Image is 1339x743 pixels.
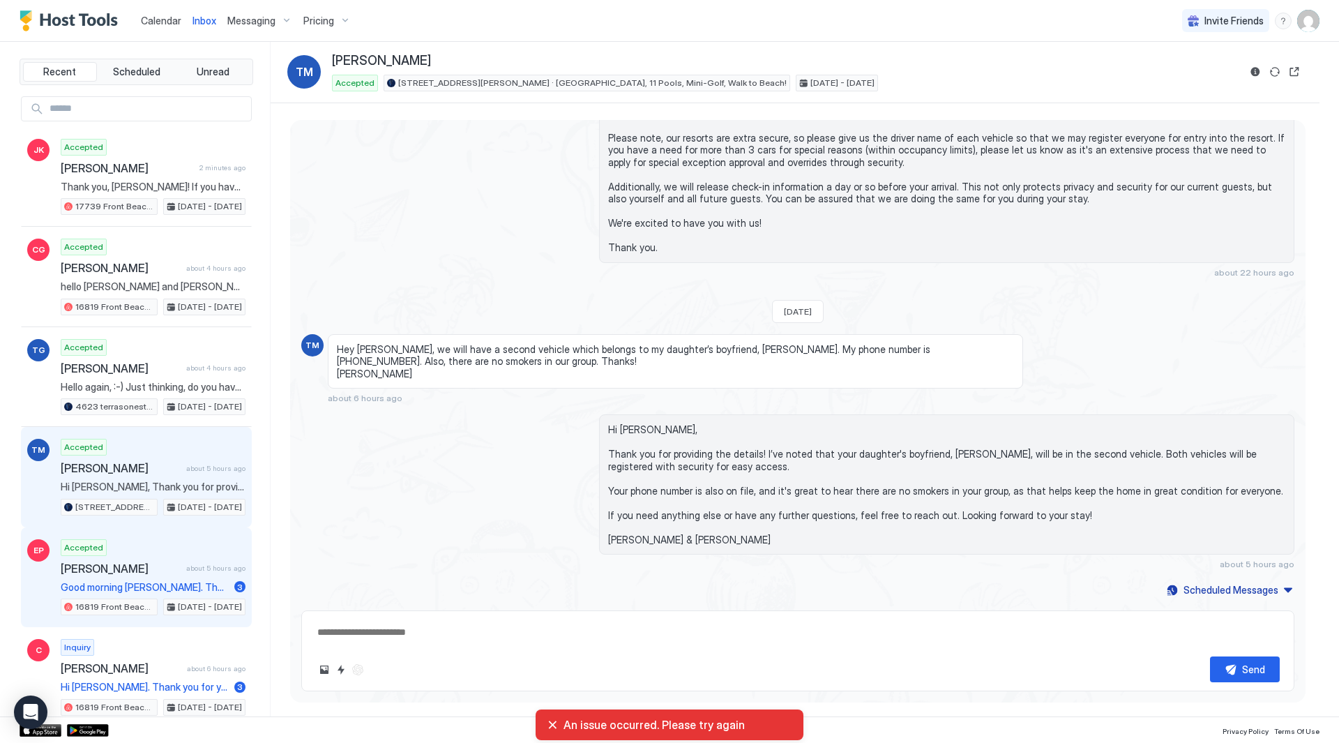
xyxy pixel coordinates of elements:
button: Open reservation [1286,63,1303,80]
span: [PERSON_NAME] [61,261,181,275]
span: Hi [PERSON_NAME]. Thank you for your inquiry. I will check with the team and get back to you. :) [61,681,229,693]
span: Hi [PERSON_NAME], Thank you for providing the details! I’ve noted that your daughter's boyfriend,... [61,481,245,493]
span: [STREET_ADDRESS][PERSON_NAME] · [GEOGRAPHIC_DATA], 11 Pools, Mini-Golf, Walk to Beach! [398,77,787,89]
span: about 22 hours ago [1214,267,1294,278]
button: Reservation information [1247,63,1264,80]
span: [PERSON_NAME] [61,461,181,475]
span: Pricing [303,15,334,27]
a: Calendar [141,13,181,28]
span: Recent [43,66,76,78]
span: Thank you, [PERSON_NAME]! If you have any more questions or need anything else before your arriva... [61,181,245,193]
span: 16819 Front Beach 2713 · Luxury Beachfront, 3 Pools/Spas, Walk to [GEOGRAPHIC_DATA] [75,301,154,313]
span: Accepted [64,541,103,554]
span: [PERSON_NAME] [61,361,181,375]
span: about 5 hours ago [186,564,245,573]
span: about 4 hours ago [186,363,245,373]
span: Accepted [64,441,103,453]
span: Hi [PERSON_NAME], Also, if you can, please ensure you have an accurate phone number on file so in... [608,70,1285,254]
span: [DATE] - [DATE] [178,601,242,613]
div: menu [1275,13,1292,29]
span: Messaging [227,15,275,27]
span: 17739 Front Beach 506w v2 · [GEOGRAPHIC_DATA], Beachfront, [GEOGRAPHIC_DATA], [GEOGRAPHIC_DATA]! [75,200,154,213]
span: [DATE] - [DATE] [178,301,242,313]
span: Good morning [PERSON_NAME]. Thanks for letting us know and for doing that. I'm happy to hear that... [61,581,229,594]
span: hello [PERSON_NAME] and [PERSON_NAME], I am interested in renting for a month in January , it wil... [61,280,245,293]
span: TM [305,339,319,352]
button: Send [1210,656,1280,682]
span: Invite Friends [1204,15,1264,27]
button: Quick reply [333,661,349,678]
span: TG [32,344,45,357]
span: about 6 hours ago [187,664,245,673]
span: [DATE] - [DATE] [178,200,242,213]
button: Recent [23,62,97,82]
button: Upload image [316,661,333,678]
div: Scheduled Messages [1183,583,1278,597]
button: Scheduled [100,62,174,82]
span: [PERSON_NAME] [61,562,181,576]
span: [PERSON_NAME] [61,661,181,675]
span: [DATE] - [DATE] [178,400,242,413]
span: An issue occurred. Please try again [563,718,792,732]
input: Input Field [44,97,251,121]
span: Inbox [192,15,216,27]
span: [PERSON_NAME] [332,53,431,69]
span: about 5 hours ago [186,464,245,473]
span: Unread [197,66,229,78]
span: [DATE] - [DATE] [810,77,875,89]
span: about 5 hours ago [1220,559,1294,569]
span: TM [296,63,313,80]
button: Scheduled Messages [1165,580,1294,599]
span: C [36,644,42,656]
span: [DATE] - [DATE] [178,501,242,513]
div: Send [1242,662,1265,677]
div: Open Intercom Messenger [14,696,47,729]
span: Hi [PERSON_NAME], Thank you for providing the details! I’ve noted that your daughter's boyfriend,... [608,423,1285,546]
span: Accepted [64,141,103,153]
span: 16819 Front Beach 2713 · Luxury Beachfront, 3 Pools/Spas, Walk to [GEOGRAPHIC_DATA] [75,601,154,613]
span: [PERSON_NAME] [61,161,194,175]
a: Inbox [192,13,216,28]
span: Calendar [141,15,181,27]
span: [STREET_ADDRESS][PERSON_NAME] · [GEOGRAPHIC_DATA], 11 Pools, Mini-Golf, Walk to Beach! [75,501,154,513]
button: Sync reservation [1266,63,1283,80]
span: Accepted [64,341,103,354]
span: EP [33,544,44,557]
span: CG [32,243,45,256]
div: tab-group [20,59,253,85]
span: TM [31,444,45,456]
button: Unread [176,62,250,82]
span: 2 minutes ago [199,163,245,172]
span: Scheduled [113,66,160,78]
a: Host Tools Logo [20,10,124,31]
span: Hello again, :-) Just thinking, do you have any beach toys at the condo if we ride to the beach o... [61,381,245,393]
span: [DATE] [784,306,812,317]
span: 3 [237,582,243,592]
span: [DATE] - [DATE] [178,701,242,714]
span: about 4 hours ago [186,264,245,273]
span: about 6 hours ago [328,393,402,403]
span: Accepted [335,77,375,89]
span: Hey [PERSON_NAME], we will have a second vehicle which belongs to my daughter’s boyfriend, [PERSO... [337,343,1014,380]
div: User profile [1297,10,1319,32]
span: Accepted [64,241,103,253]
span: Inquiry [64,641,91,654]
span: 16819 Front Beach 2713 · Luxury Beachfront, 3 Pools/Spas, Walk to [GEOGRAPHIC_DATA] [75,701,154,714]
span: 4623 terrasonesta · Solterra Luxury [GEOGRAPHIC_DATA] w/View, near [GEOGRAPHIC_DATA]! [75,400,154,413]
span: JK [33,144,44,156]
span: 3 [237,682,243,692]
